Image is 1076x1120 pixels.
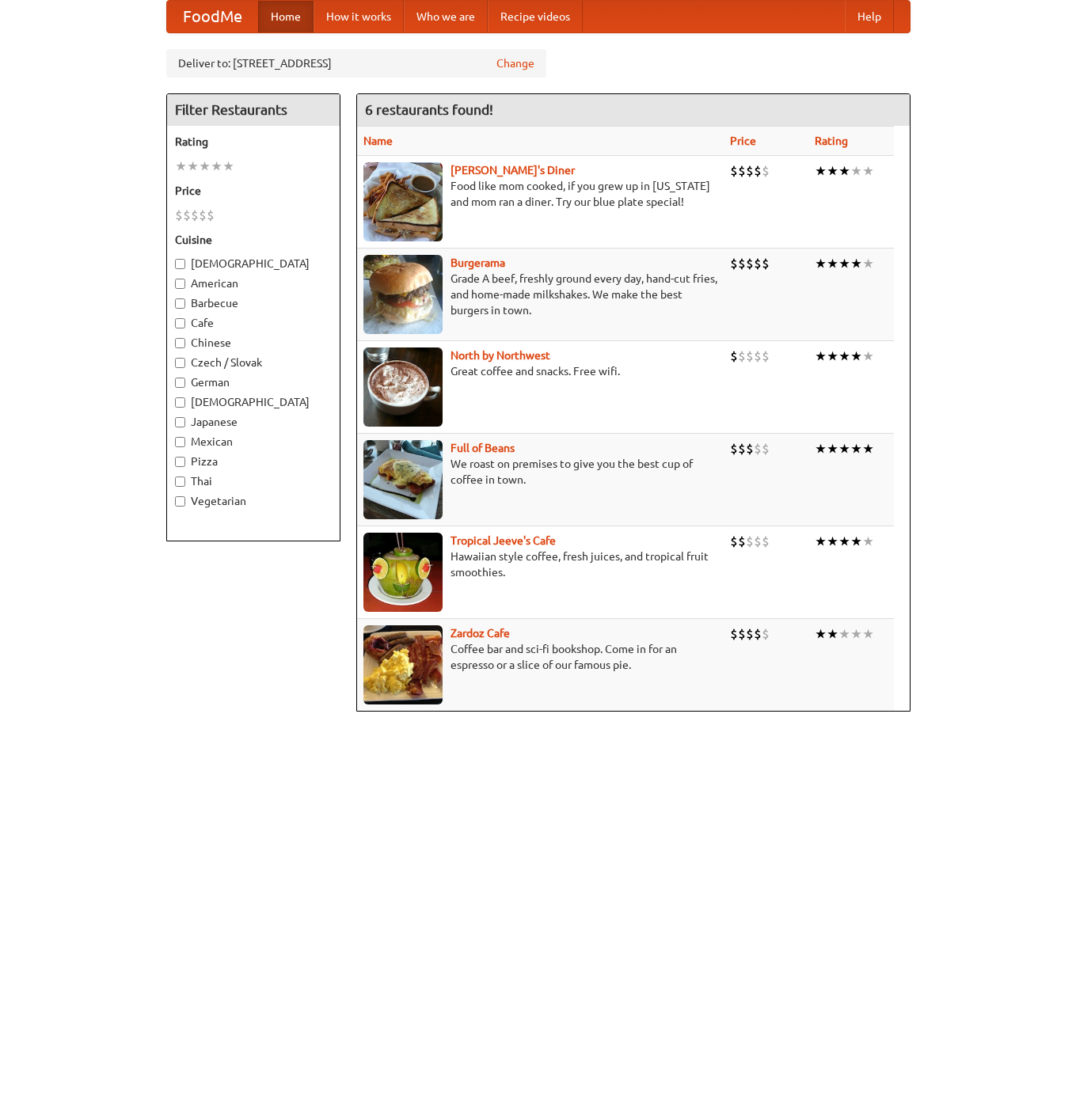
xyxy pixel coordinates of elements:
[404,1,488,32] a: Who we are
[175,434,332,450] label: Mexican
[222,158,234,175] li: ★
[488,1,583,32] a: Recipe videos
[175,318,185,328] input: Cafe
[363,641,717,673] p: Coffee bar and sci-fi bookshop. Come in for an espresso or a slice of our famous pie.
[730,440,738,457] li: $
[175,457,185,467] input: Pizza
[746,440,754,457] li: $
[746,533,754,550] li: $
[827,255,838,272] li: ★
[175,397,185,408] input: [DEMOGRAPHIC_DATA]
[183,207,191,224] li: $
[762,162,770,180] li: $
[451,534,556,547] a: Tropical Jeeve's Cafe
[175,295,332,311] label: Barbecue
[187,158,199,175] li: ★
[175,207,183,224] li: $
[451,442,515,454] a: Full of Beans
[738,162,746,180] li: $
[815,255,827,272] li: ★
[175,275,332,291] label: American
[730,135,756,147] a: Price
[762,255,770,272] li: $
[838,533,850,550] li: ★
[175,476,185,487] input: Thai
[762,440,770,457] li: $
[191,207,199,224] li: $
[175,355,332,370] label: Czech / Slovak
[175,134,332,150] h5: Rating
[827,347,838,365] li: ★
[754,255,762,272] li: $
[363,347,443,427] img: north.jpg
[762,533,770,550] li: $
[363,440,443,519] img: beans.jpg
[815,347,827,365] li: ★
[754,347,762,365] li: $
[746,347,754,365] li: $
[365,102,493,117] ng-pluralize: 6 restaurants found!
[815,135,848,147] a: Rating
[175,437,185,447] input: Mexican
[175,378,185,388] input: German
[738,255,746,272] li: $
[167,1,258,32] a: FoodMe
[850,347,862,365] li: ★
[850,162,862,180] li: ★
[175,338,185,348] input: Chinese
[838,347,850,365] li: ★
[862,533,874,550] li: ★
[363,456,717,488] p: We roast on premises to give you the best cup of coffee in town.
[175,358,185,368] input: Czech / Slovak
[451,164,575,177] a: [PERSON_NAME]'s Diner
[827,533,838,550] li: ★
[175,394,332,410] label: [DEMOGRAPHIC_DATA]
[175,414,332,430] label: Japanese
[754,533,762,550] li: $
[363,533,443,612] img: jeeves.jpg
[363,135,393,147] a: Name
[451,349,550,362] a: North by Northwest
[815,625,827,643] li: ★
[738,533,746,550] li: $
[258,1,314,32] a: Home
[815,162,827,180] li: ★
[850,255,862,272] li: ★
[730,347,738,365] li: $
[845,1,894,32] a: Help
[175,335,332,351] label: Chinese
[175,496,185,507] input: Vegetarian
[363,255,443,334] img: burgerama.jpg
[363,178,717,210] p: Food like mom cooked, if you grew up in [US_STATE] and mom ran a diner. Try our blue plate special!
[175,473,332,489] label: Thai
[363,162,443,241] img: sallys.jpg
[363,363,717,379] p: Great coffee and snacks. Free wifi.
[850,625,862,643] li: ★
[850,533,862,550] li: ★
[363,271,717,318] p: Grade A beef, freshly ground every day, hand-cut fries, and home-made milkshakes. We make the bes...
[850,440,862,457] li: ★
[746,625,754,643] li: $
[207,207,215,224] li: $
[762,347,770,365] li: $
[175,279,185,289] input: American
[730,533,738,550] li: $
[762,625,770,643] li: $
[862,347,874,365] li: ★
[175,374,332,390] label: German
[175,259,185,269] input: [DEMOGRAPHIC_DATA]
[838,625,850,643] li: ★
[746,162,754,180] li: $
[738,347,746,365] li: $
[211,158,222,175] li: ★
[827,625,838,643] li: ★
[754,625,762,643] li: $
[451,627,510,640] b: Zardoz Cafe
[451,256,505,269] a: Burgerama
[862,625,874,643] li: ★
[166,49,546,78] div: Deliver to: [STREET_ADDRESS]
